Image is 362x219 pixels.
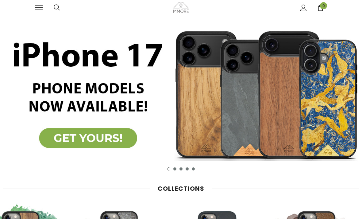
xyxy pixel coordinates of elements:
[317,5,324,11] a: 0
[158,184,204,193] span: Collections
[167,167,170,170] button: 1
[173,167,176,170] button: 2
[173,2,189,13] img: MMORE Cases
[320,2,327,9] span: 0
[192,167,195,170] button: 5
[186,167,189,170] button: 4
[179,167,183,170] button: 3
